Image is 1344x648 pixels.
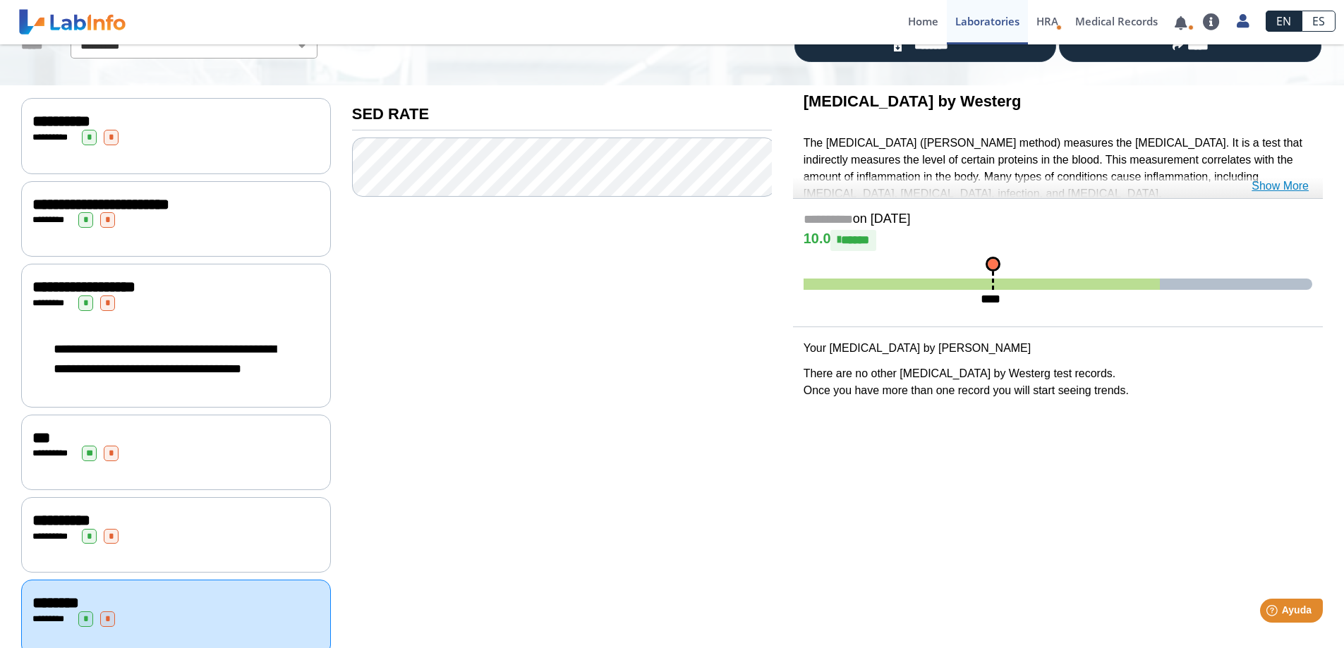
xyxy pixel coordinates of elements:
[1302,11,1336,32] a: ES
[804,212,1312,228] h5: on [DATE]
[1218,593,1328,632] iframe: Help widget launcher
[804,365,1312,399] p: There are no other [MEDICAL_DATA] by Westerg test records. Once you have more than one record you...
[804,92,1022,110] b: [MEDICAL_DATA] by Westerg
[804,340,1312,357] p: Your [MEDICAL_DATA] by [PERSON_NAME]
[1252,178,1309,195] a: Show More
[1036,14,1058,28] span: HRA
[804,230,1312,251] h4: 10.0
[1266,11,1302,32] a: EN
[352,105,429,123] b: SED RATE
[804,135,1312,202] p: The [MEDICAL_DATA] ([PERSON_NAME] method) measures the [MEDICAL_DATA]. It is a test that indirect...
